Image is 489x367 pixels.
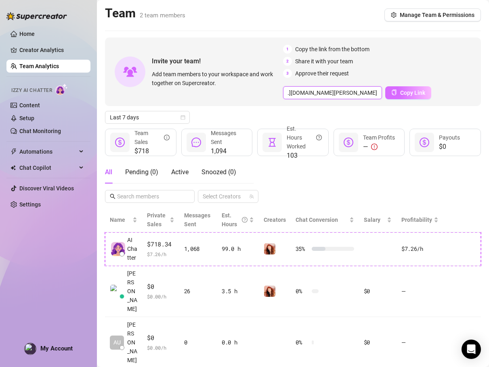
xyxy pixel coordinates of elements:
div: $7.26 /h [401,244,439,253]
span: AI Chatter [127,236,137,262]
div: 1,068 [184,244,212,253]
a: Setup [19,115,34,121]
span: exclamation-circle [371,144,378,150]
span: Active [171,168,189,176]
span: Approve their request [295,69,349,78]
span: dollar-circle [115,138,125,147]
span: Invite your team! [152,56,283,66]
span: $718.34 [147,240,174,249]
span: 0 % [296,338,309,347]
a: Chat Monitoring [19,128,61,134]
span: Chat Conversion [296,217,338,223]
a: Content [19,102,40,108]
span: search [110,194,115,199]
span: setting [391,12,397,18]
span: Profitability [401,217,432,223]
span: 103 [287,151,322,161]
a: Discover Viral Videos [19,185,74,192]
span: Name [110,215,131,224]
span: thunderbolt [10,148,17,155]
span: Last 7 days [110,111,185,123]
span: 0 % [296,287,309,296]
span: Copy Link [400,90,425,96]
span: Automations [19,145,77,158]
span: Add team members to your workspace and work together on Supercreator. [152,70,280,88]
span: 2 [283,57,292,66]
input: Search members [117,192,183,201]
div: Pending ( 0 ) [125,167,158,177]
div: — [363,142,395,152]
span: $ 0.00 /h [147,344,174,352]
span: [PERSON_NAME] [127,320,137,365]
span: 3 [283,69,292,78]
span: Izzy AI Chatter [11,87,52,94]
img: Audrey [264,286,275,297]
span: $ 0.00 /h [147,292,174,300]
img: AI Chatter [55,83,68,95]
span: question-circle [316,124,322,151]
span: $718 [134,146,170,156]
div: $0 [364,338,392,347]
span: dollar-circle [344,138,353,147]
a: Settings [19,201,41,208]
span: 1,094 [211,146,246,156]
span: 35 % [296,244,309,253]
img: logo-BBDzfeDw.svg [6,12,67,20]
img: Audrey [264,243,275,254]
span: info-circle [164,129,170,146]
span: calendar [180,115,185,120]
div: Open Intercom Messenger [462,340,481,359]
span: $0 [147,282,174,292]
h2: Team [105,6,185,21]
span: Payouts [439,134,460,141]
a: Creator Analytics [19,44,84,56]
span: Messages Sent [211,130,236,145]
div: Est. Hours Worked [287,124,322,151]
span: Team Profits [363,134,395,141]
span: My Account [40,345,73,352]
div: $0 [364,287,392,296]
button: Manage Team & Permissions [384,8,481,21]
span: Manage Team & Permissions [400,12,474,18]
div: 0 [184,338,212,347]
div: 0.0 h [222,338,254,347]
div: 26 [184,287,212,296]
span: Share it with your team [295,57,353,66]
span: Snoozed ( 0 ) [201,168,236,176]
span: [PERSON_NAME] [127,269,137,313]
span: AU [113,338,121,347]
img: profilePics%2F1FLlk62CPCfqWi4cF4kjVbCU7Fo2.png [25,343,36,354]
span: Copy the link from the bottom [295,45,369,54]
div: All [105,167,112,177]
span: question-circle [242,211,248,229]
span: hourglass [267,138,277,147]
th: Creators [259,208,291,232]
img: Kelli Roberts [110,285,124,298]
a: Home [19,31,35,37]
div: 99.0 h [222,244,254,253]
img: Chat Copilot [10,165,16,171]
div: Team Sales [134,129,170,146]
span: Salary [364,217,380,223]
div: Est. Hours [222,211,248,229]
span: $ 7.26 /h [147,250,174,258]
td: — [397,266,443,317]
span: 1 [283,45,292,54]
div: 3.5 h [222,287,254,296]
span: copy [391,90,397,95]
span: Private Sales [147,212,166,227]
span: Messages Sent [184,212,210,227]
span: team [249,194,254,199]
a: Team Analytics [19,63,59,69]
span: 2 team members [140,12,185,19]
span: $0 [439,142,460,152]
span: dollar-circle [420,138,429,147]
img: izzy-ai-chatter-avatar-DDCN_rTZ.svg [111,242,125,256]
span: $0 [147,333,174,343]
span: message [191,138,201,147]
th: Name [105,208,142,232]
span: Chat Copilot [19,161,77,174]
button: Copy Link [385,86,431,99]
